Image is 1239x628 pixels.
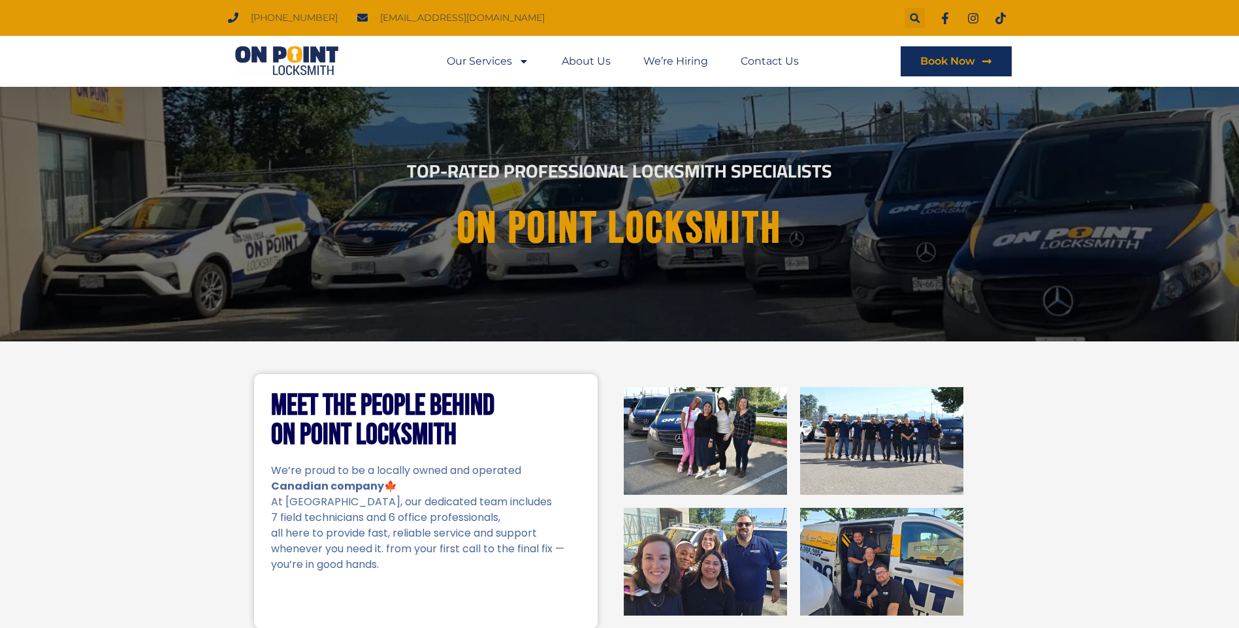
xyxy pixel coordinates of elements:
strong: Canadian company [271,479,384,494]
p: 7 field technicians and 6 office professionals, [271,510,581,526]
img: On Point Locksmith Port Coquitlam, BC 4 [800,508,963,616]
p: all here to provide fast, reliable service and support [271,526,581,541]
a: Book Now [901,46,1012,76]
div: Search [905,8,925,28]
nav: Menu [447,46,799,76]
img: On Point Locksmith Port Coquitlam, BC 2 [800,387,963,495]
span: Book Now [920,56,975,67]
a: About Us [562,46,611,76]
p: 🍁 At [GEOGRAPHIC_DATA], our dedicated team includes [271,479,581,510]
a: Our Services [447,46,529,76]
p: whenever you need it. from your first call to the final fix — [271,541,581,557]
h2: Meet the People Behind On Point Locksmith [271,391,581,450]
a: We’re Hiring [643,46,708,76]
a: Contact Us [741,46,799,76]
img: On Point Locksmith Port Coquitlam, BC 3 [624,508,787,616]
h2: Top-Rated Professional Locksmith Specialists [257,162,983,180]
span: [PHONE_NUMBER] [248,9,338,27]
span: [EMAIL_ADDRESS][DOMAIN_NAME] [377,9,545,27]
p: We’re proud to be a locally owned and operated [271,463,581,479]
img: On Point Locksmith Port Coquitlam, BC 1 [624,387,787,495]
p: you’re in good hands. [271,557,581,573]
h1: On point Locksmith [268,204,972,253]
